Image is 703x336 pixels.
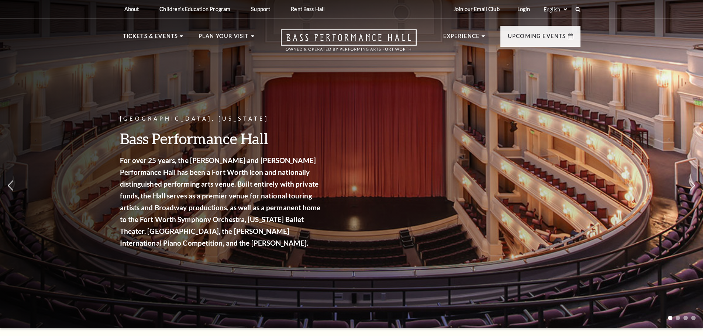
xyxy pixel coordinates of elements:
[542,6,568,13] select: Select:
[120,156,321,247] strong: For over 25 years, the [PERSON_NAME] and [PERSON_NAME] Performance Hall has been a Fort Worth ico...
[291,6,325,12] p: Rent Bass Hall
[123,32,178,45] p: Tickets & Events
[159,6,230,12] p: Children's Education Program
[199,32,249,45] p: Plan Your Visit
[251,6,270,12] p: Support
[120,129,323,148] h3: Bass Performance Hall
[124,6,139,12] p: About
[120,114,323,124] p: [GEOGRAPHIC_DATA], [US_STATE]
[508,32,566,45] p: Upcoming Events
[443,32,480,45] p: Experience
